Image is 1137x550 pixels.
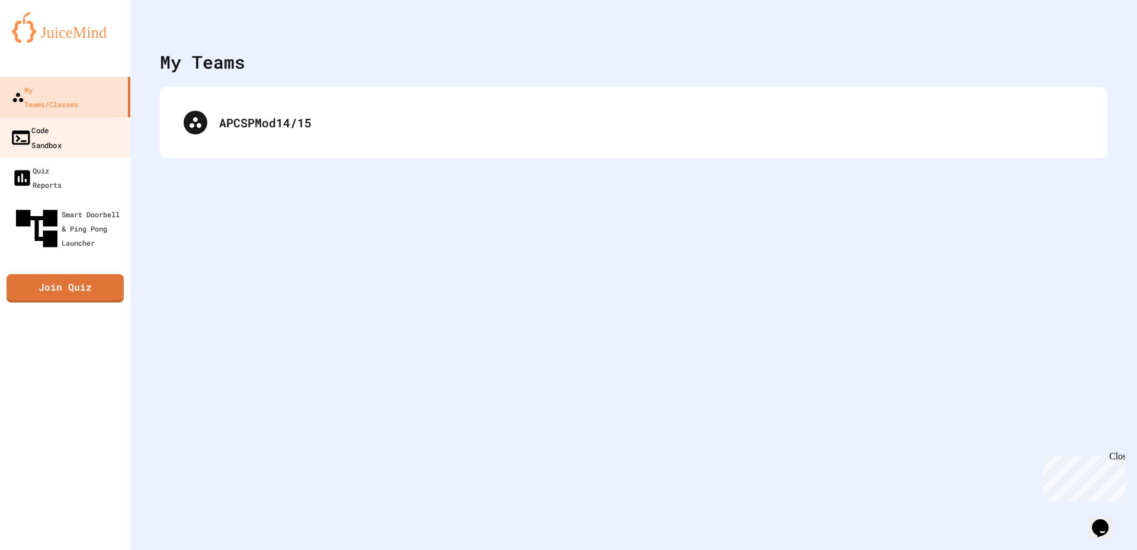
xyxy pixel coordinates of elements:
div: APCSPMod14/15 [219,114,1084,131]
div: My Teams/Classes [12,83,78,111]
div: Smart Doorbell & Ping Pong Launcher [12,204,126,253]
div: Chat with us now!Close [5,5,82,75]
a: Join Quiz [7,274,124,303]
img: logo-orange.svg [12,12,118,43]
div: My Teams [160,49,245,75]
div: APCSPMod14/15 [172,99,1096,146]
div: Code Sandbox [10,123,62,152]
iframe: chat widget [1039,451,1125,501]
div: Quiz Reports [12,163,62,192]
iframe: chat widget [1087,503,1125,538]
